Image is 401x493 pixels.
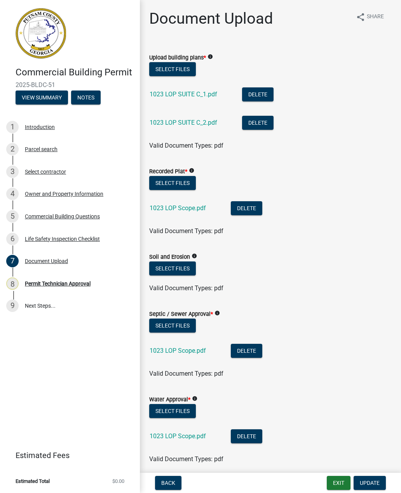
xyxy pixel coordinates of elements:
[149,455,223,463] span: Valid Document Types: pdf
[6,448,127,463] a: Estimated Fees
[231,205,262,213] wm-modal-confirm: Delete Document
[149,312,213,317] label: Septic / Sewer Approval
[150,432,206,440] a: 1023 LOP Scope.pdf
[155,476,181,490] button: Back
[6,255,19,267] div: 7
[6,143,19,155] div: 2
[231,344,262,358] button: Delete
[231,201,262,215] button: Delete
[242,87,274,101] button: Delete
[189,168,194,173] i: info
[149,397,190,402] label: Water Approval
[25,214,100,219] div: Commercial Building Questions
[16,95,68,101] wm-modal-confirm: Summary
[150,204,206,212] a: 1023 LOP Scope.pdf
[71,95,101,101] wm-modal-confirm: Notes
[350,9,390,24] button: shareShare
[16,91,68,105] button: View Summary
[161,480,175,486] span: Back
[6,233,19,245] div: 6
[242,116,274,130] button: Delete
[25,281,91,286] div: Permit Technician Approval
[367,12,384,22] span: Share
[25,258,68,264] div: Document Upload
[150,91,217,98] a: 1023 LOP SUITE C_1.pdf
[149,176,196,190] button: Select files
[356,12,365,22] i: share
[149,9,273,28] h1: Document Upload
[16,81,124,89] span: 2025-BLDC-51
[16,479,50,484] span: Estimated Total
[149,142,223,149] span: Valid Document Types: pdf
[214,310,220,316] i: info
[149,284,223,292] span: Valid Document Types: pdf
[112,479,124,484] span: $0.00
[149,55,206,61] label: Upload building plans
[16,8,66,59] img: Putnam County, Georgia
[25,236,100,242] div: Life Safety Inspection Checklist
[6,121,19,133] div: 1
[327,476,350,490] button: Exit
[360,480,380,486] span: Update
[242,91,274,99] wm-modal-confirm: Delete Document
[231,433,262,441] wm-modal-confirm: Delete Document
[6,165,19,178] div: 3
[192,253,197,259] i: info
[231,348,262,355] wm-modal-confirm: Delete Document
[207,54,213,59] i: info
[149,227,223,235] span: Valid Document Types: pdf
[16,67,134,78] h4: Commercial Building Permit
[242,120,274,127] wm-modal-confirm: Delete Document
[25,191,103,197] div: Owner and Property Information
[354,476,386,490] button: Update
[6,300,19,312] div: 9
[6,210,19,223] div: 5
[149,404,196,418] button: Select files
[231,429,262,443] button: Delete
[149,261,196,275] button: Select files
[25,169,66,174] div: Select contractor
[149,370,223,377] span: Valid Document Types: pdf
[25,146,58,152] div: Parcel search
[150,119,217,126] a: 1023 LOP SUITE C_2.pdf
[6,277,19,290] div: 8
[149,169,187,174] label: Recorded Plat
[149,254,190,260] label: Soil and Erosion
[71,91,101,105] button: Notes
[6,188,19,200] div: 4
[25,124,55,130] div: Introduction
[150,347,206,354] a: 1023 LOP Scope.pdf
[149,319,196,333] button: Select files
[192,396,197,401] i: info
[149,62,196,76] button: Select files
